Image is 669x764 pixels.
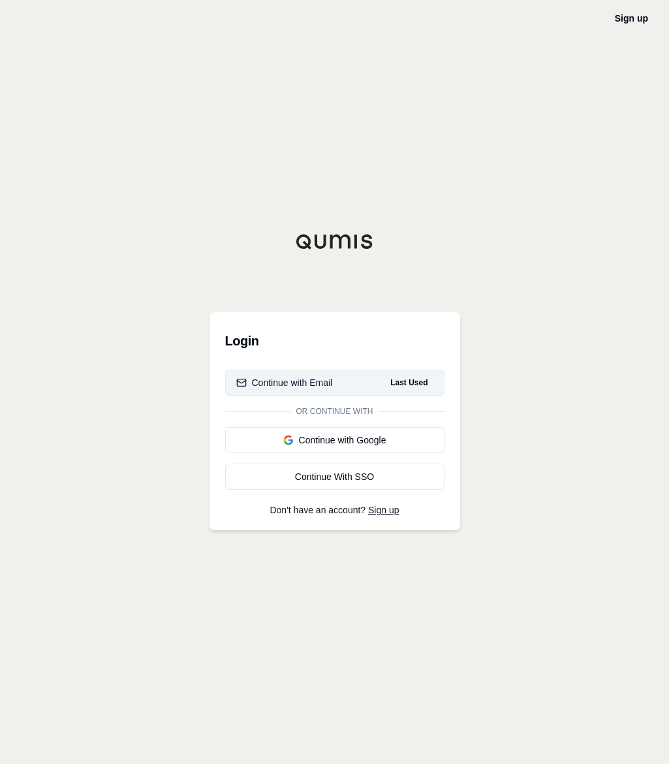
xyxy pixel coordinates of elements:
[225,370,444,396] button: Continue with EmailLast Used
[385,375,433,390] span: Last Used
[368,505,399,515] a: Sign up
[225,427,444,453] button: Continue with Google
[236,434,433,447] div: Continue with Google
[296,234,374,249] img: Qumis
[225,505,444,515] p: Don't have an account?
[291,406,379,417] span: Or continue with
[225,328,444,354] h3: Login
[236,376,333,389] div: Continue with Email
[225,464,444,490] a: Continue With SSO
[236,470,433,483] div: Continue With SSO
[615,13,648,24] a: Sign up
